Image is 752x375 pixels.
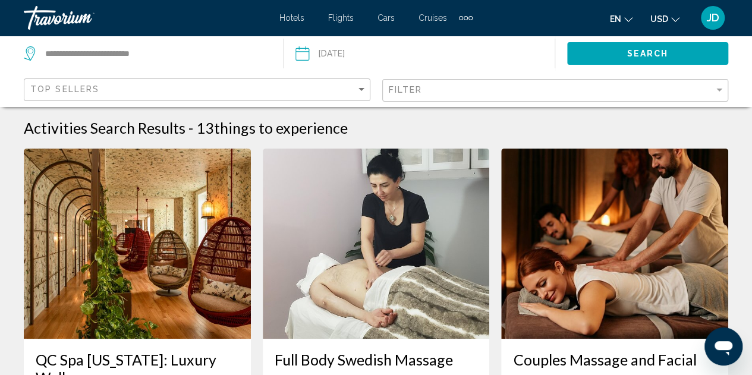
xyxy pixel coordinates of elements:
[30,85,367,95] mat-select: Sort by
[188,119,193,137] span: -
[650,10,679,27] button: Change currency
[459,8,473,27] button: Extra navigation items
[196,119,348,137] h2: 13
[697,5,728,30] button: User Menu
[24,119,185,137] h1: Activities Search Results
[279,13,304,23] a: Hotels
[513,351,716,368] a: Couples Massage and Facial
[704,327,742,365] iframe: Button to launch messaging window
[214,119,348,137] span: things to experience
[389,85,423,94] span: Filter
[24,149,251,339] img: 91.jpg
[567,42,728,64] button: Search
[24,6,268,30] a: Travorium
[707,12,719,24] span: JD
[295,36,555,71] button: Date: Sep 27, 2025
[650,14,668,24] span: USD
[627,49,669,59] span: Search
[610,14,621,24] span: en
[419,13,447,23] a: Cruises
[263,149,490,339] img: 6f.jpg
[501,149,728,339] img: c6.jpg
[328,13,354,23] a: Flights
[275,351,478,368] a: Full Body Swedish Massage
[610,10,633,27] button: Change language
[377,13,395,23] a: Cars
[30,84,99,94] span: Top Sellers
[382,78,729,103] button: Filter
